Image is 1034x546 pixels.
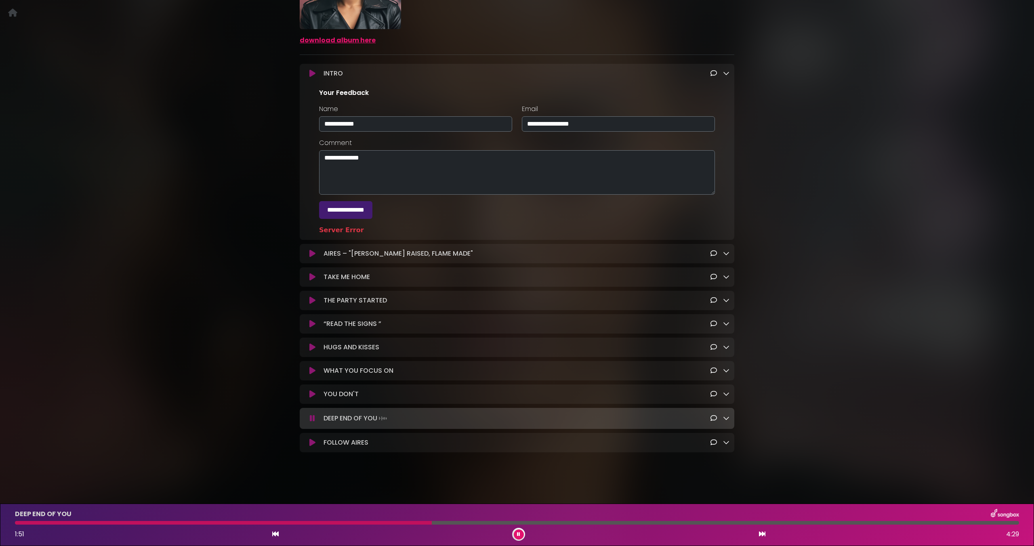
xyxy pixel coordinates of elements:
label: Email [522,105,538,113]
p: Your Feedback [319,88,715,98]
p: AIRES – "[PERSON_NAME] RAISED, FLAME MADE" [324,249,473,258]
label: Comment [319,139,352,147]
p: TAKE ME HOME [324,272,370,282]
a: download album here [300,36,376,45]
p: FOLLOW AIRES [324,438,368,447]
div: Server Error [319,225,715,235]
p: YOU DON'T [324,389,359,399]
img: waveform4.gif [377,413,389,424]
p: “READ THE SIGNS ” [324,319,381,329]
p: WHAT YOU FOCUS ON [324,366,393,376]
p: INTRO [324,69,343,78]
p: HUGS AND KISSES [324,342,379,352]
p: THE PARTY STARTED [324,296,387,305]
p: DEEP END OF YOU [324,413,389,424]
label: Name [319,105,338,113]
